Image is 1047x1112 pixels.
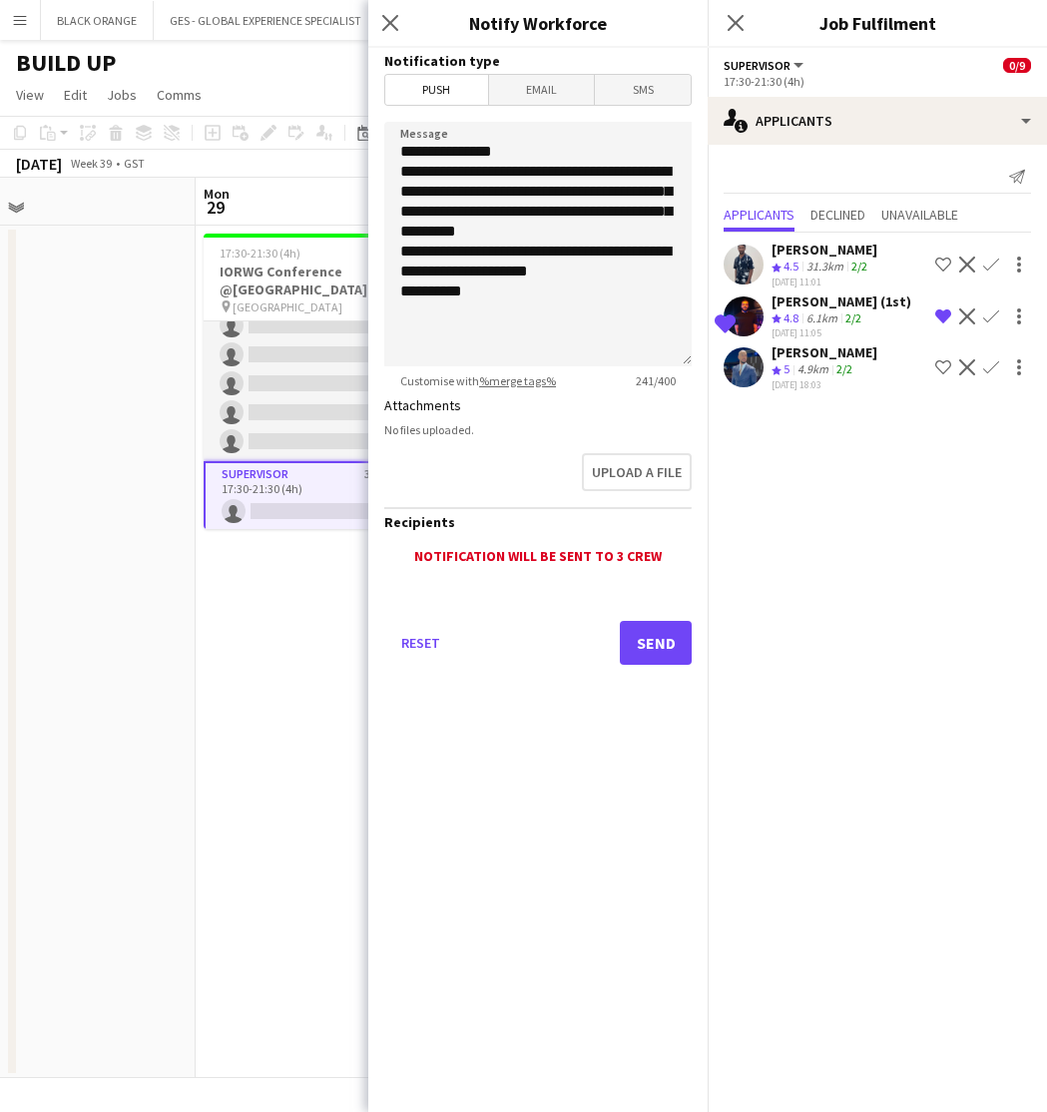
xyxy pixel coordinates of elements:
span: 0/9 [1003,58,1031,73]
app-skills-label: 2/2 [851,259,867,274]
div: Notification will be sent to 3 crew [384,547,692,565]
h3: IORWG Conference @[GEOGRAPHIC_DATA] [204,263,427,298]
span: Customise with [384,373,572,388]
div: [DATE] 11:05 [772,326,911,339]
h1: BUILD UP [16,48,116,78]
div: No files uploaded. [384,422,692,437]
button: Supervisor [724,58,806,73]
label: Attachments [384,396,461,414]
h3: Notify Workforce [368,10,708,36]
div: [DATE] 11:01 [772,276,877,288]
app-card-role: Supervisor3A0/117:30-21:30 (4h) [204,461,427,533]
h3: Recipients [384,513,692,531]
div: [PERSON_NAME] [772,343,877,361]
span: Applicants [724,208,794,222]
span: Declined [810,208,865,222]
div: Applicants [708,97,1047,145]
button: Send [620,621,692,665]
span: 241 / 400 [620,373,692,388]
app-job-card: 17:30-21:30 (4h)0/9IORWG Conference @[GEOGRAPHIC_DATA] [GEOGRAPHIC_DATA]2 Roles Supervisor3A0/117... [204,234,427,529]
span: Comms [157,86,202,104]
span: View [16,86,44,104]
div: 6.1km [802,310,841,327]
a: Edit [56,82,95,108]
span: 29 [201,196,230,219]
span: 17:30-21:30 (4h) [220,246,300,261]
span: Jobs [107,86,137,104]
span: Mon [204,185,230,203]
a: View [8,82,52,108]
a: Comms [149,82,210,108]
h3: Notification type [384,52,692,70]
div: [DATE] 18:03 [772,378,877,391]
span: SMS [595,75,691,105]
span: Email [489,75,595,105]
app-skills-label: 2/2 [845,310,861,325]
button: BLACK ORANGE [41,1,154,40]
h3: Job Fulfilment [708,10,1047,36]
div: 4.9km [793,361,832,378]
app-skills-label: 2/2 [836,361,852,376]
span: Supervisor [724,58,790,73]
span: Unavailable [881,208,958,222]
div: [PERSON_NAME] (1st) [772,292,911,310]
span: Push [385,75,488,105]
span: Edit [64,86,87,104]
div: GST [124,156,145,171]
span: 5 [784,361,789,376]
div: 17:30-21:30 (4h) [724,74,1031,89]
button: Reset [384,621,456,665]
span: 4.8 [784,310,798,325]
a: %merge tags% [479,373,556,388]
div: 31.3km [802,259,847,276]
a: Jobs [99,82,145,108]
span: Week 39 [66,156,116,171]
button: Upload a file [582,453,692,491]
div: [PERSON_NAME] [772,241,877,259]
span: [GEOGRAPHIC_DATA] [233,299,342,314]
button: GES - GLOBAL EXPERIENCE SPECIALIST [154,1,378,40]
div: [DATE] [16,154,62,174]
span: 4.5 [784,259,798,274]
